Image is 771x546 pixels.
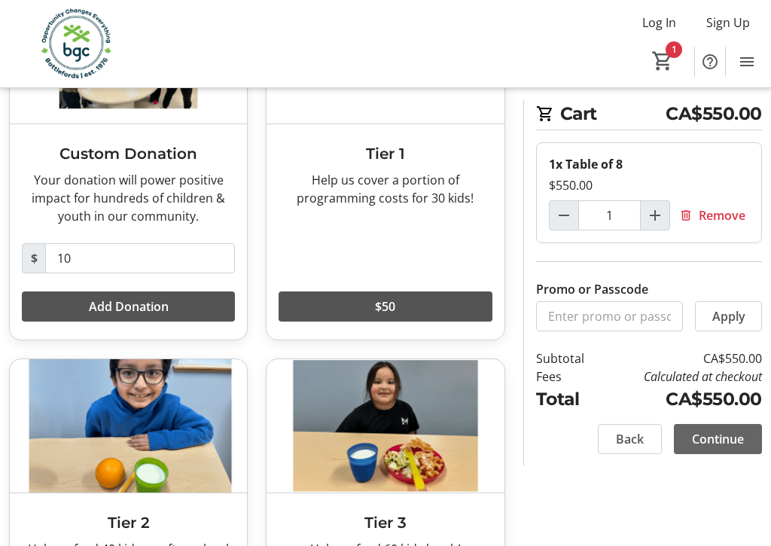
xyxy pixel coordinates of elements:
[536,100,762,130] h2: Cart
[550,201,578,230] button: Decrement by one
[712,307,745,325] span: Apply
[22,243,46,273] span: $
[676,200,749,230] button: Remove
[549,176,749,194] div: $550.00
[578,200,641,230] input: Table of 8 Quantity
[267,359,504,493] img: Tier 3
[279,511,492,534] h3: Tier 3
[641,201,669,230] button: Increment by one
[666,100,762,127] span: CA$550.00
[279,171,492,207] div: Help us cover a portion of programming costs for 30 kids!
[22,171,235,225] div: Your donation will power positive impact for hundreds of children & youth in our community.
[695,47,725,77] button: Help
[536,349,602,368] td: Subtotal
[89,297,169,316] span: Add Donation
[642,14,676,32] span: Log In
[22,142,235,165] h3: Custom Donation
[375,297,395,316] span: $50
[22,291,235,322] button: Add Donation
[10,359,247,493] img: Tier 2
[630,11,688,35] button: Log In
[649,47,676,75] button: Cart
[598,424,662,454] button: Back
[616,430,644,448] span: Back
[602,386,762,412] td: CA$550.00
[732,47,762,77] button: Menu
[602,368,762,386] td: Calculated at checkout
[695,301,762,331] button: Apply
[674,424,762,454] button: Continue
[694,11,762,35] button: Sign Up
[692,430,744,448] span: Continue
[699,206,745,224] span: Remove
[602,349,762,368] td: CA$550.00
[536,301,684,331] input: Enter promo or passcode
[279,291,492,322] button: $50
[549,155,749,173] div: 1x Table of 8
[279,142,492,165] h3: Tier 1
[536,368,602,386] td: Fees
[536,280,648,298] label: Promo or Passcode
[706,14,750,32] span: Sign Up
[9,6,143,81] img: BGC Battlefords 's Logo
[22,511,235,534] h3: Tier 2
[45,243,235,273] input: Donation Amount
[536,386,602,412] td: Total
